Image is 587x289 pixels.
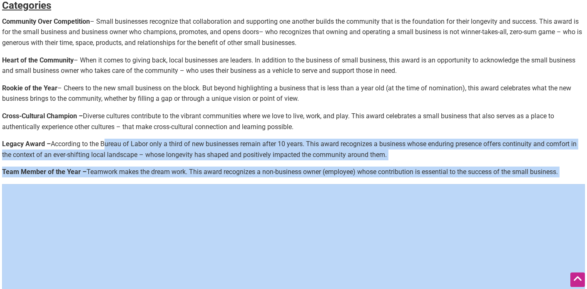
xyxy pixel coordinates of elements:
strong: Heart of the Community [2,56,74,64]
p: – When it comes to giving back, local businesses are leaders. In addition to the business of smal... [2,55,585,76]
strong: Community Over Competition [2,17,90,25]
p: According to the Bureau of Labor only a third of new businesses remain after 10 years. This award... [2,139,585,160]
p: – Cheers to the new small business on the block. But beyond highlighting a business that is less ... [2,83,585,104]
p: Diverse cultures contribute to the vibrant communities where we love to live, work, and play. Thi... [2,111,585,132]
strong: Team Member of the Year – [2,168,558,176]
span: Teamwork makes the dream work. This award recognizes a non-business owner (employee) whose contri... [87,168,558,176]
strong: Cross-Cultural Champion – [2,112,83,120]
strong: Rookie of the Year [2,84,57,92]
div: Scroll Back to Top [570,272,585,287]
strong: Legacy Award – [2,140,51,148]
p: – Small businesses recognize that collaboration and supporting one another builds the community t... [2,16,585,48]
